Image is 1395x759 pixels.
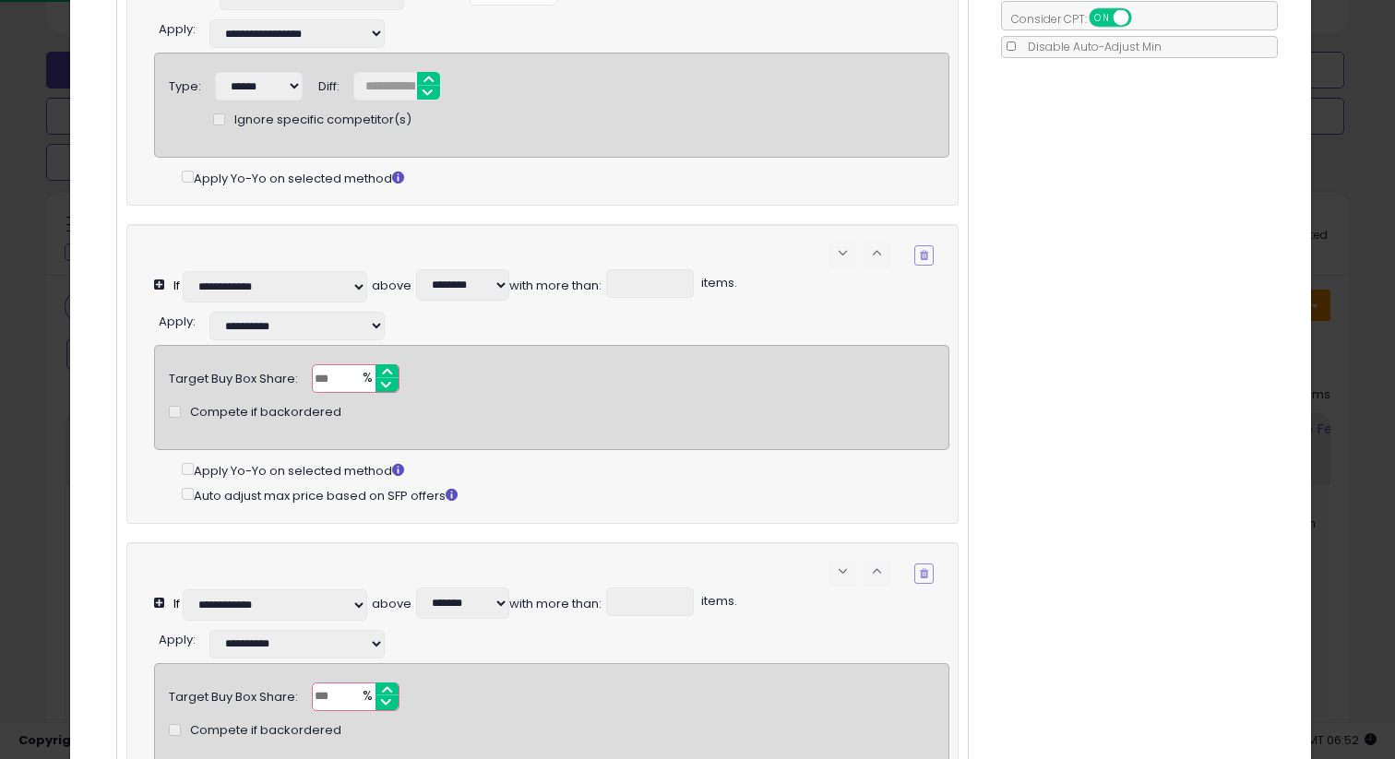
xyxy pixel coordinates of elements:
span: Ignore specific competitor(s) [234,112,411,129]
div: with more than: [509,278,602,295]
div: above [372,278,411,295]
span: OFF [1128,10,1158,26]
span: Apply [159,631,193,648]
span: Disable Auto-Adjust Min [1019,39,1162,54]
span: Compete if backordered [190,404,341,421]
span: ON [1091,10,1114,26]
div: : [159,625,196,649]
i: Remove Condition [920,568,928,579]
span: Apply [159,313,193,330]
span: keyboard_arrow_down [834,244,852,262]
div: : [159,307,196,331]
span: keyboard_arrow_up [868,244,886,262]
div: Target Buy Box Share: [169,364,298,388]
div: : [159,15,196,39]
div: Apply Yo-Yo on selected method [182,167,949,188]
div: Target Buy Box Share: [169,682,298,706]
div: Auto adjust max price based on SFP offers [182,484,949,505]
i: Remove Condition [920,250,928,261]
div: Apply Yo-Yo on selected method [182,459,949,480]
span: Consider CPT: [1002,11,1156,27]
span: items. [698,274,737,291]
span: Compete if backordered [190,722,341,740]
span: keyboard_arrow_up [868,563,886,580]
div: above [372,596,411,613]
div: Diff: [318,72,340,96]
span: % [352,365,381,393]
span: % [352,683,381,711]
span: items. [698,592,737,610]
div: with more than: [509,596,602,613]
span: Apply [159,20,193,38]
div: Type: [169,72,201,96]
span: keyboard_arrow_down [834,563,852,580]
